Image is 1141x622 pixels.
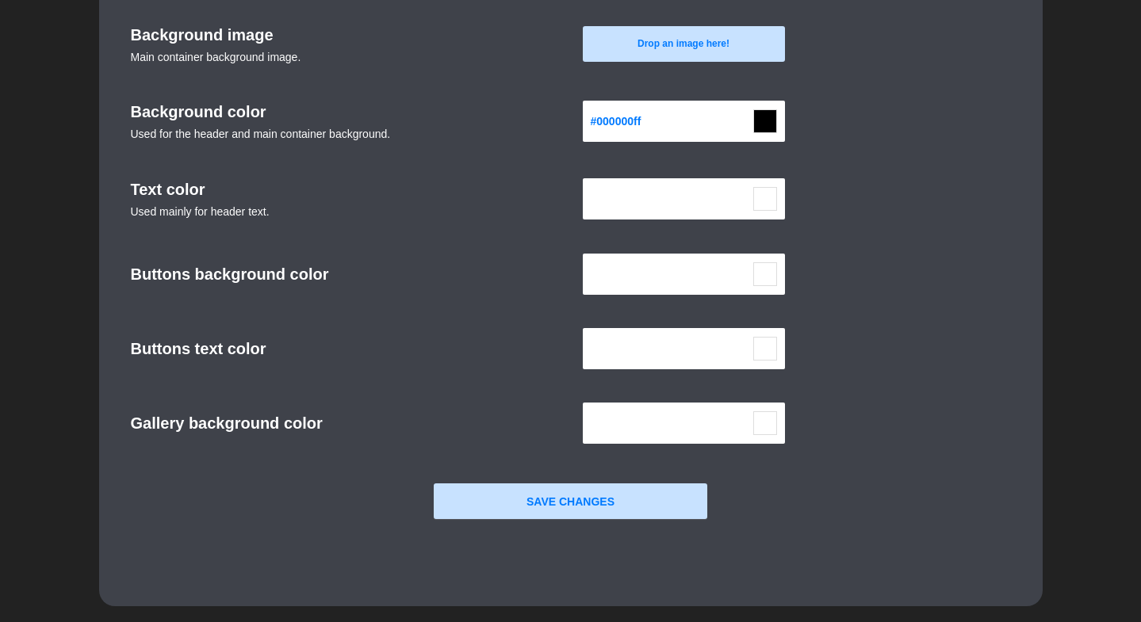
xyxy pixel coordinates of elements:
div: Gallery background color [131,410,559,437]
ngx-dropzone-label: Drop an image here! [638,36,729,52]
div: Used for the header and main container background. [131,125,559,143]
div: Buttons text color [131,336,559,362]
div: Main container background image. [131,48,559,67]
span: #000000ff [591,113,753,131]
div: Buttons background color [131,261,559,288]
div: Used mainly for header text. [131,203,559,221]
div: Background image [131,22,559,48]
div: Background color [131,99,559,125]
button: Save Changes [434,483,707,519]
div: Text color [131,177,559,203]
